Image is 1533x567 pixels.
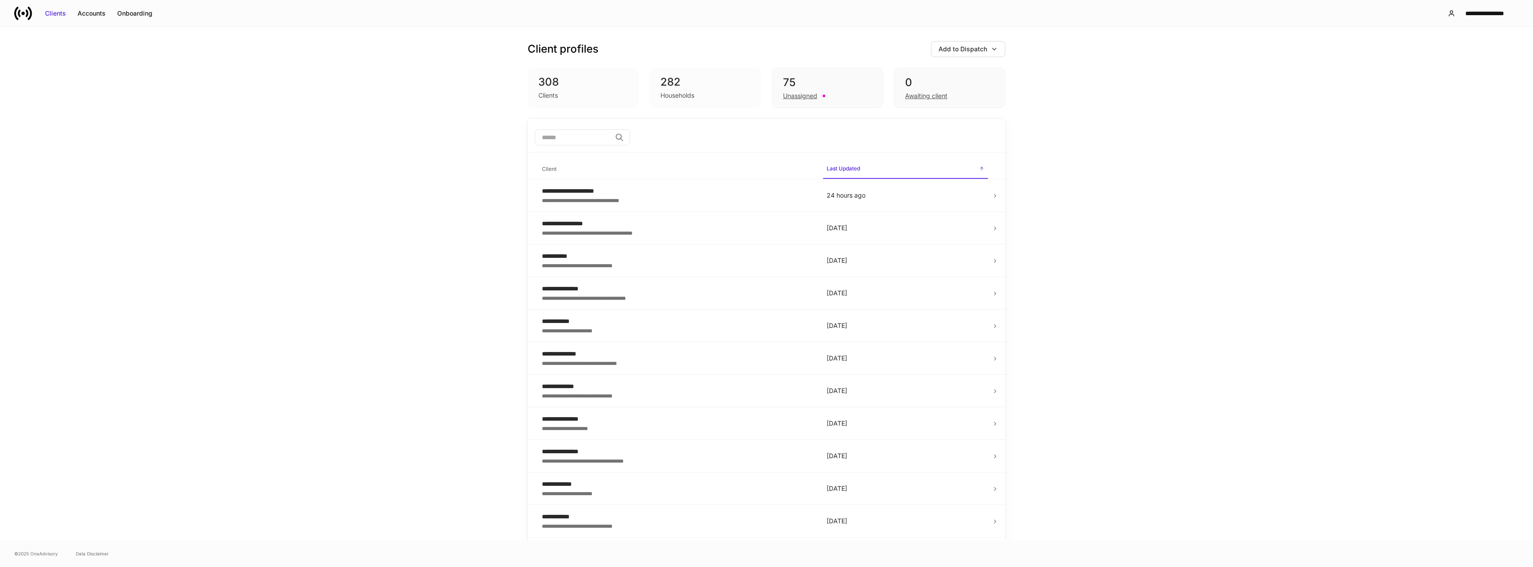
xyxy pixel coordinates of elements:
[538,75,628,89] div: 308
[783,91,817,100] div: Unassigned
[538,160,816,178] span: Client
[827,321,984,330] p: [DATE]
[827,289,984,298] p: [DATE]
[14,550,58,557] span: © 2025 OneAdvisory
[72,6,111,21] button: Accounts
[542,165,557,173] h6: Client
[905,75,994,90] div: 0
[538,91,558,100] div: Clients
[827,451,984,460] p: [DATE]
[45,9,66,18] div: Clients
[827,419,984,428] p: [DATE]
[528,42,598,56] h3: Client profiles
[827,517,984,526] p: [DATE]
[939,45,987,54] div: Add to Dispatch
[931,41,1005,57] button: Add to Dispatch
[660,91,694,100] div: Households
[39,6,72,21] button: Clients
[827,164,860,173] h6: Last Updated
[827,386,984,395] p: [DATE]
[76,550,109,557] a: Data Disclaimer
[117,9,152,18] div: Onboarding
[78,9,106,18] div: Accounts
[827,354,984,363] p: [DATE]
[827,191,984,200] p: 24 hours ago
[827,484,984,493] p: [DATE]
[660,75,750,89] div: 282
[772,68,883,108] div: 75Unassigned
[827,223,984,232] p: [DATE]
[827,256,984,265] p: [DATE]
[783,75,872,90] div: 75
[894,68,1005,108] div: 0Awaiting client
[823,160,988,179] span: Last Updated
[905,91,947,100] div: Awaiting client
[111,6,158,21] button: Onboarding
